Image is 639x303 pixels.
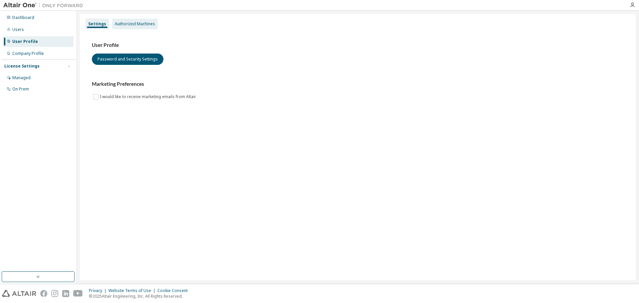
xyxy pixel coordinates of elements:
img: facebook.svg [40,290,47,297]
div: Managed [12,75,31,80]
div: User Profile [12,39,38,44]
div: On Prem [12,86,29,92]
img: youtube.svg [73,290,83,297]
img: instagram.svg [51,290,58,297]
img: linkedin.svg [62,290,69,297]
h3: Marketing Preferences [92,81,624,87]
div: Website Terms of Use [108,288,157,293]
div: Cookie Consent [157,288,192,293]
h3: User Profile [92,42,624,49]
div: Company Profile [12,51,44,56]
p: © 2025 Altair Engineering, Inc. All Rights Reserved. [89,293,192,299]
div: Authorized Machines [115,21,155,27]
div: Privacy [89,288,108,293]
div: License Settings [4,64,40,69]
img: altair_logo.svg [2,290,36,297]
div: Settings [88,21,106,27]
button: Password and Security Settings [92,54,163,65]
label: I would like to receive marketing emails from Altair [100,93,197,101]
div: Users [12,27,24,32]
img: Altair One [3,2,87,9]
div: Dashboard [12,15,34,20]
